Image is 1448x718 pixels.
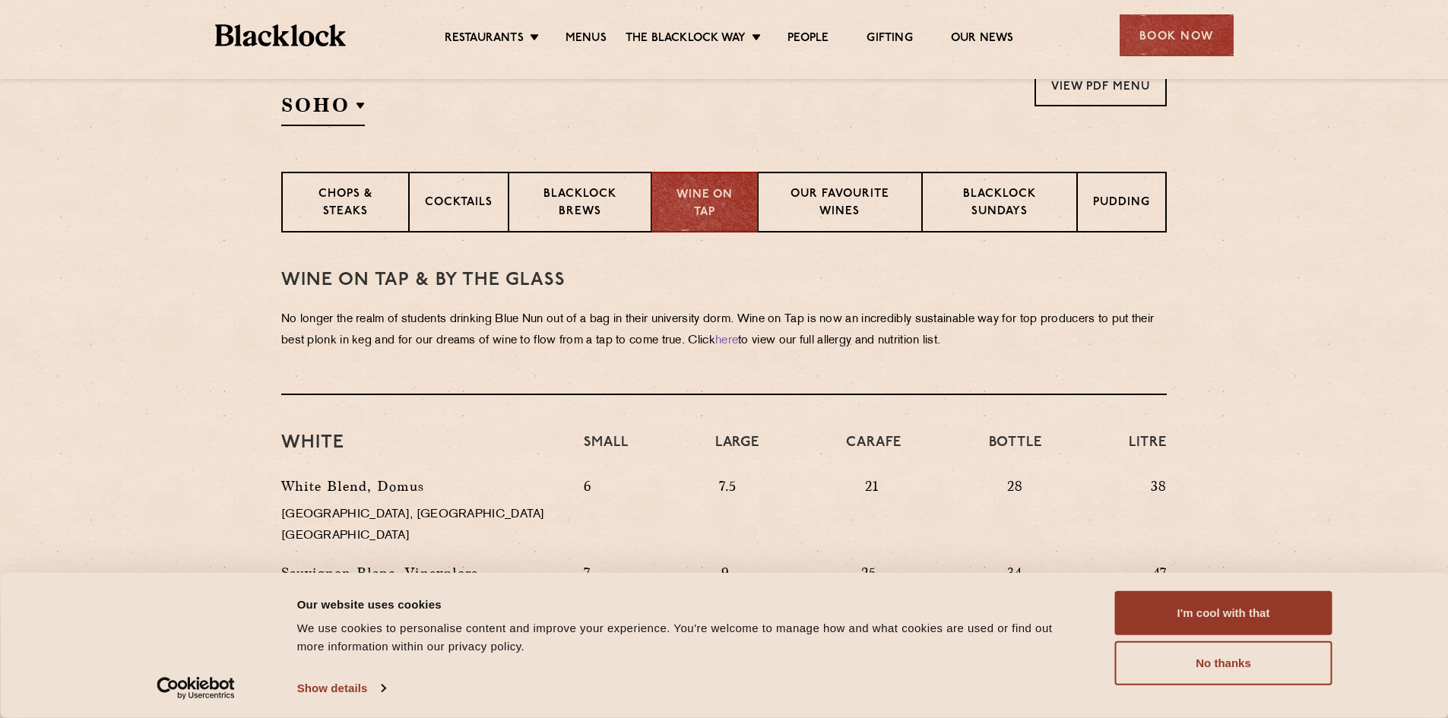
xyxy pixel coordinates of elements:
p: 38 [1151,476,1167,555]
a: People [787,31,829,48]
p: 25 [861,562,876,641]
img: BL_Textured_Logo-footer-cropped.svg [215,24,347,46]
a: Show details [297,677,385,700]
h2: SOHO [281,92,365,126]
p: 7.5 [719,476,737,555]
button: I'm cool with that [1115,591,1332,635]
h4: Large [715,433,759,468]
p: 7 [584,562,591,641]
p: 6 [584,476,591,555]
p: Pudding [1093,195,1150,214]
a: Usercentrics Cookiebot - opens in a new window [129,677,262,700]
p: 28 [1007,476,1023,555]
p: 9 [721,562,730,641]
p: White Blend, Domus [281,476,561,497]
p: Sauvignon Blanc, Vinexplore [281,562,561,584]
a: here [715,335,738,346]
button: No thanks [1115,641,1332,685]
p: Our favourite wines [774,186,905,222]
p: Blacklock Sundays [938,186,1061,222]
h3: White [281,433,561,453]
p: Wine on Tap [667,187,742,221]
h4: Small [584,433,628,468]
a: Our News [951,31,1014,48]
p: 47 [1153,562,1167,641]
p: Chops & Steaks [298,186,393,222]
p: 21 [865,476,879,555]
a: The Blacklock Way [626,31,746,48]
h4: Bottle [989,433,1042,468]
a: View PDF Menu [1035,65,1167,106]
div: Our website uses cookies [297,595,1081,613]
div: Book Now [1120,14,1234,56]
a: Restaurants [445,31,524,48]
p: Cocktails [425,195,493,214]
p: [GEOGRAPHIC_DATA], [GEOGRAPHIC_DATA] [GEOGRAPHIC_DATA] [281,504,561,547]
a: Menus [566,31,607,48]
p: No longer the realm of students drinking Blue Nun out of a bag in their university dorm. Wine on ... [281,309,1167,352]
a: Gifting [867,31,912,48]
p: 34 [1007,562,1022,641]
div: We use cookies to personalise content and improve your experience. You're welcome to manage how a... [297,619,1081,656]
p: Blacklock Brews [524,186,635,222]
h3: WINE on tap & by the glass [281,270,1167,290]
h4: Carafe [846,433,901,468]
h4: Litre [1129,433,1167,468]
